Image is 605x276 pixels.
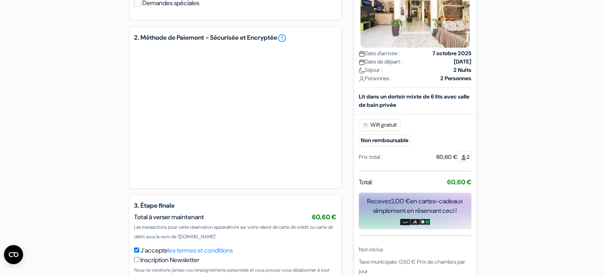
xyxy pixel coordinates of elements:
[420,219,430,225] img: uber-uber-eats-card.png
[134,213,204,221] span: Total à verser maintenant
[140,255,199,265] label: Inscription Newsletter
[359,66,382,74] span: Séjour :
[134,224,333,240] span: Les transactions pour cette réservation apparaîtront sur votre relevé de carte de crédit ou carte...
[447,178,471,186] strong: 60,60 €
[359,197,471,216] div: Recevez en cartes-cadeaux simplement en réservant ceci !
[359,58,403,66] span: Date de départ :
[359,51,365,57] img: calendar.svg
[359,59,365,65] img: calendar.svg
[359,119,401,131] span: Wifi gratuit
[359,68,365,73] img: moon.svg
[359,93,469,108] b: Lit dans un dortoir mixte de 6 lits avec salle de bain privée
[359,134,410,147] small: Non remboursable
[312,213,337,221] span: 60,60 €
[134,33,337,43] h5: 2. Méthode de Paiement - Sécurisée et Encryptée
[359,258,465,275] span: Taxe municipale: 0,50 € Prix de chambre par jour
[359,153,383,161] div: Prix total :
[359,74,391,83] span: Personnes :
[457,151,471,162] span: 2
[359,178,373,187] span: Total:
[142,54,329,174] iframe: Cadre de saisie sécurisé pour le paiement
[359,49,400,58] span: Date d'arrivée :
[432,49,471,58] strong: 7 octobre 2025
[359,245,471,254] div: Non inclus
[277,33,287,43] a: error_outline
[440,74,471,83] strong: 2 Personnes
[134,202,337,209] h5: 3. Étape finale
[453,66,471,74] strong: 2 Nuits
[4,245,23,264] button: Ouvrir le widget CMP
[436,153,471,161] div: 60,60 €
[400,219,410,225] img: amazon-card-no-text.png
[359,76,365,82] img: user_icon.svg
[461,154,467,160] img: guest.svg
[391,197,410,205] span: 2,00 €
[168,246,233,255] a: les termes et conditions
[362,122,369,128] img: free_wifi.svg
[454,58,471,66] strong: [DATE]
[410,219,420,225] img: adidas-card.png
[140,246,233,255] label: J'accepte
